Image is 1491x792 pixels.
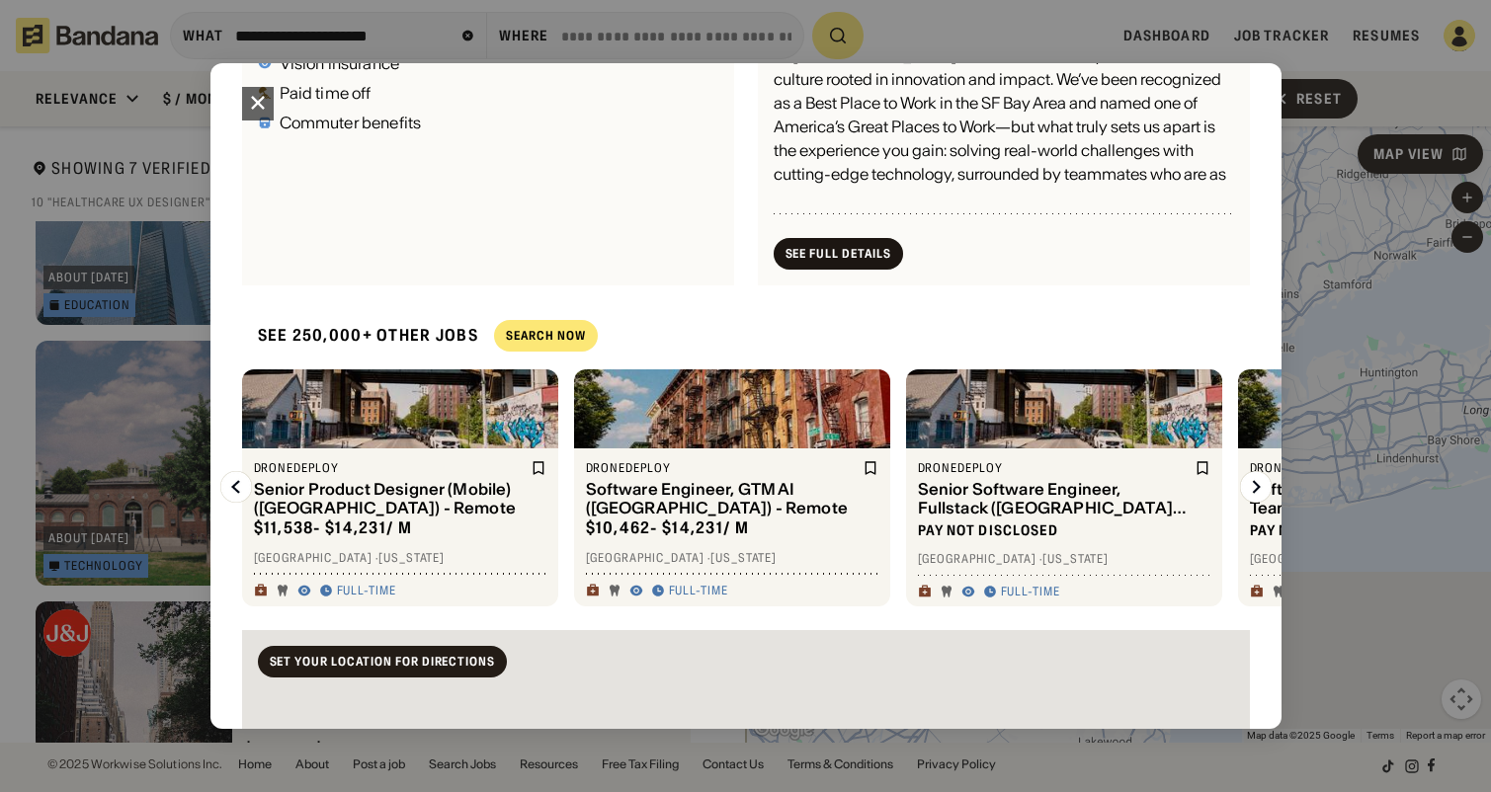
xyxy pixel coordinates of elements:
[220,471,252,503] img: Left Arrow
[270,656,496,668] div: Set your location for directions
[918,551,1210,567] div: [GEOGRAPHIC_DATA] · [US_STATE]
[786,248,891,260] div: See Full Details
[337,583,397,598] div: Full-time
[586,550,878,566] div: [GEOGRAPHIC_DATA] · [US_STATE]
[254,550,546,566] div: [GEOGRAPHIC_DATA] · [US_STATE]
[1250,521,1391,539] div: Pay not disclosed
[280,55,400,71] div: Vision insurance
[1054,45,1104,65] i: mostly
[280,85,372,101] div: Paid time off
[586,480,859,517] div: Software Engineer, GTM AI ([GEOGRAPHIC_DATA]) - Remote
[918,521,1059,539] div: Pay not disclosed
[586,517,749,538] div: $ 10,462 - $14,231 / m
[254,460,527,476] div: dronedeploy
[918,480,1191,517] div: Senior Software Engineer, Fullstack ([GEOGRAPHIC_DATA]) - Remote
[918,460,1191,476] div: dronedeploy
[669,583,729,598] div: Full-time
[1001,584,1061,599] div: Full-time
[242,309,478,361] div: See 250,000+ other jobs
[586,460,859,476] div: dronedeploy
[1240,471,1272,503] img: Right Arrow
[506,330,586,342] div: Search Now
[254,480,527,517] div: Senior Product Designer (Mobile) ([GEOGRAPHIC_DATA]) - Remote
[254,517,412,538] div: $ 11,538 - $14,231 / m
[280,115,422,130] div: Commuter benefits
